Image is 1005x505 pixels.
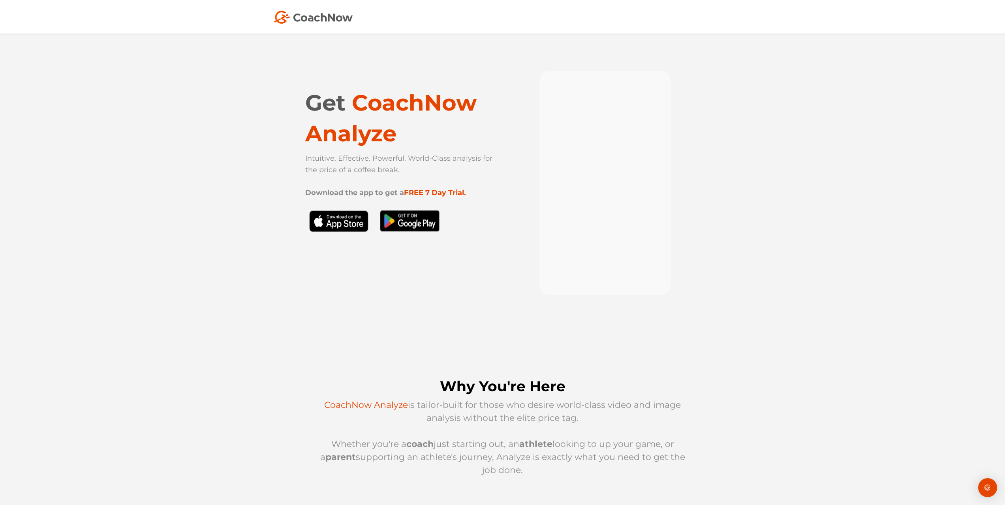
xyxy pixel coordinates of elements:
span: CoachNow Analyze [305,89,477,147]
span: Get [305,89,346,116]
div: Open Intercom Messenger [978,478,997,497]
p: is tailor-built for those who desire world-class video and image analysis without the elite price... [313,398,692,477]
strong: FREE 7 Day Trial. [404,188,466,197]
img: Black Download CoachNow on the App Store Button [305,210,443,250]
strong: coach [406,439,434,449]
h2: Why You're Here [313,378,692,395]
strong: Download the app to get a [305,188,404,197]
p: Intuitive. Effective. Powerful. World-Class analysis for the price of a coffee break. [305,153,495,199]
strong: parent [325,452,356,462]
strong: athlete [519,439,552,449]
img: Coach Now [274,11,353,24]
span: CoachNow Analyze [324,400,408,410]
